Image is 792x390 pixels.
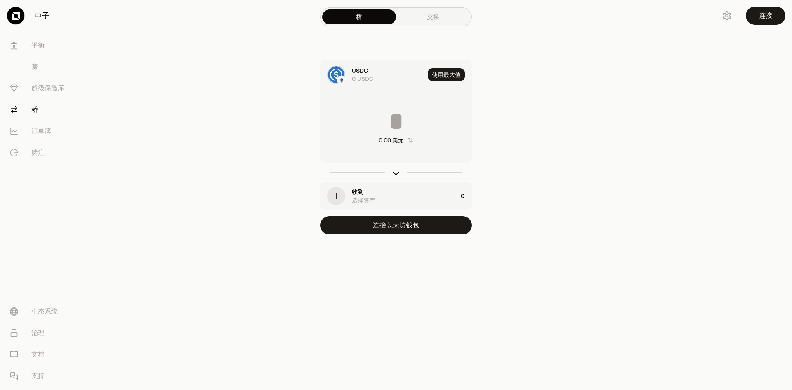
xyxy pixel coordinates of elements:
font: 0 USDC [352,75,373,83]
a: 生态系统 [3,301,89,322]
button: 0.00 美元 [379,136,414,144]
a: 超级保险库 [3,78,89,99]
font: 生态系统 [31,307,58,316]
font: 赚 [31,62,38,71]
a: 赌注 [3,142,89,163]
font: 0 [461,192,465,200]
font: 桥 [356,13,362,21]
font: 订单簿 [31,127,51,135]
a: 桥 [3,99,89,121]
font: 连接 [759,11,772,20]
img: 以太坊标志 [338,76,345,84]
font: 超级保险库 [31,84,64,92]
img: USDC 徽标 [328,66,344,83]
button: 连接以太坊钱包 [320,216,472,234]
font: 中子 [35,11,49,20]
font: 交换 [427,13,439,21]
a: 治理 [3,322,89,344]
font: 支持 [31,371,45,380]
font: 赌注 [31,148,45,157]
button: 使用最大值 [428,68,465,81]
font: 选择资产 [352,196,375,204]
a: 订单簿 [3,121,89,142]
a: 平衡 [3,35,89,56]
button: 收到选择资产0 [321,182,471,210]
font: 0.00 美元 [379,137,404,144]
div: 收到选择资产 [321,182,457,210]
div: USDC 徽标以太坊标志USDC0 USDC [321,61,424,89]
font: 平衡 [31,41,45,50]
a: 支持 [3,365,89,387]
a: 赚 [3,56,89,78]
font: 治理 [31,329,45,337]
font: 连接以太坊钱包 [373,221,419,229]
font: 桥 [31,105,38,114]
font: 使用最大值 [432,71,461,78]
button: 连接 [746,7,785,25]
font: 文档 [31,350,45,359]
font: USDC [352,67,368,74]
font: 收到 [352,188,363,196]
a: 文档 [3,344,89,365]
